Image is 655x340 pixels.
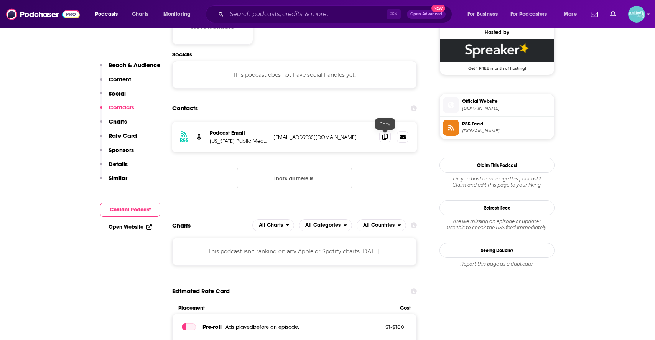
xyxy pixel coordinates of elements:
p: Content [109,76,131,83]
a: Open Website [109,224,152,230]
a: Charts [127,8,153,20]
span: Get 1 FREE month of hosting! [440,62,554,71]
span: Ads played before an episode . [225,324,299,330]
div: This podcast does not have social handles yet. [172,61,417,89]
span: Pre -roll [202,323,222,330]
p: Contacts [109,104,134,111]
h3: RSS [180,137,188,143]
h2: Platforms [252,219,295,231]
button: Open AdvancedNew [407,10,446,19]
button: open menu [462,8,507,20]
div: Are we missing an episode or update? Use this to check the RSS feed immediately. [439,218,555,231]
span: Placement [178,305,393,311]
p: [US_STATE] Public Media [210,138,267,144]
button: open menu [90,8,128,20]
button: Contact Podcast [100,203,160,217]
img: User Profile [628,6,645,23]
span: All Categories [305,223,341,228]
button: open menu [158,8,201,20]
span: RSS Feed [462,120,551,127]
button: Charts [100,118,127,132]
p: $ 1 - $ 100 [354,324,404,330]
span: Charts [132,9,148,20]
button: Details [100,160,128,175]
button: open menu [505,8,558,20]
span: Open Advanced [410,12,442,16]
button: open menu [299,219,352,231]
a: Official Website[DOMAIN_NAME] [443,97,551,113]
p: Similar [109,174,127,182]
span: More [564,9,577,20]
span: For Business [467,9,498,20]
a: Seeing Double? [439,243,555,258]
span: Estimated Rate Card [172,284,230,299]
span: For Podcasters [510,9,547,20]
img: Podchaser - Follow, Share and Rate Podcasts [6,7,80,21]
button: Show profile menu [628,6,645,23]
span: Do you host or manage this podcast? [439,176,555,182]
span: All Countries [363,223,395,228]
span: Podcasts [95,9,118,20]
button: open menu [558,8,586,20]
h2: Charts [172,222,191,229]
a: RSS Feed[DOMAIN_NAME] [443,120,551,136]
span: Monitoring [163,9,191,20]
div: Search podcasts, credits, & more... [213,5,459,23]
p: Details [109,160,128,168]
img: Spreaker Deal: Get 1 FREE month of hosting! [440,39,554,62]
span: Official Website [462,98,551,105]
div: Hosted by [440,29,554,36]
h2: Countries [357,219,406,231]
button: Nothing here. [237,168,352,188]
span: Cost [400,305,411,311]
button: open menu [357,219,406,231]
p: Podcast Email [210,130,267,136]
button: Similar [100,174,127,188]
p: Charts [109,118,127,125]
p: Reach & Audience [109,61,160,69]
button: Claim This Podcast [439,158,555,173]
span: spreaker.com [462,128,551,134]
button: Content [100,76,131,90]
button: Reach & Audience [100,61,160,76]
p: [EMAIL_ADDRESS][DOMAIN_NAME] [273,134,373,140]
a: Show notifications dropdown [607,8,619,21]
button: Refresh Feed [439,200,555,215]
div: Copy [375,118,395,130]
span: nebraskapublicmedia.org [462,106,551,111]
div: This podcast isn't ranking on any Apple or Spotify charts [DATE]. [172,238,417,265]
span: Logged in as JessicaPellien [628,6,645,23]
h2: Categories [299,219,352,231]
p: Rate Card [109,132,137,139]
p: Social [109,90,126,97]
a: Show notifications dropdown [588,8,601,21]
button: Sponsors [100,146,134,160]
span: All Charts [259,223,283,228]
button: Contacts [100,104,134,118]
button: Rate Card [100,132,137,146]
button: Social [100,90,126,104]
div: Report this page as a duplicate. [439,261,555,267]
span: New [431,5,445,12]
h2: Socials [172,51,417,58]
h2: Contacts [172,101,198,116]
input: Search podcasts, credits, & more... [227,8,387,20]
p: Sponsors [109,146,134,153]
span: ⌘ K [387,9,401,19]
div: Claim and edit this page to your liking. [439,176,555,188]
button: open menu [252,219,295,231]
a: Spreaker Deal: Get 1 FREE month of hosting! [440,39,554,70]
